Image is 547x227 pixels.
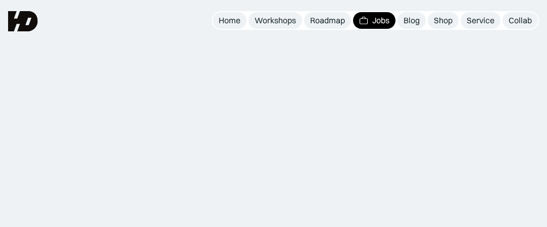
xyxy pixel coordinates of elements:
[213,12,246,29] a: Home
[304,12,351,29] a: Roadmap
[467,15,494,26] div: Service
[310,15,345,26] div: Roadmap
[503,12,538,29] a: Collab
[248,12,302,29] a: Workshops
[255,15,296,26] div: Workshops
[372,15,389,26] div: Jobs
[461,12,501,29] a: Service
[219,15,240,26] div: Home
[434,15,453,26] div: Shop
[509,15,532,26] div: Collab
[428,12,459,29] a: Shop
[397,12,426,29] a: Blog
[353,12,395,29] a: Jobs
[404,15,420,26] div: Blog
